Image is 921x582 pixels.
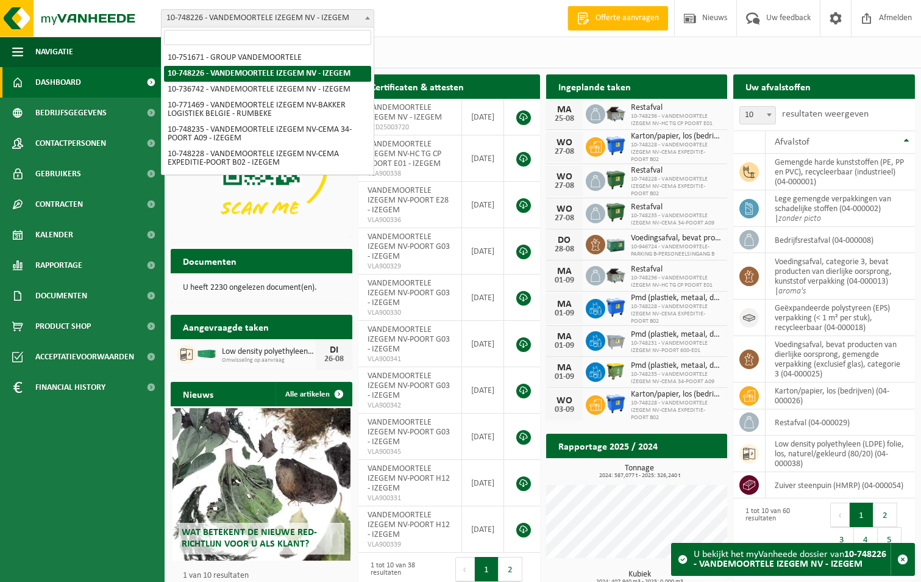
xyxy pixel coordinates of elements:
[766,472,915,498] td: zuiver steenpuin (HMRP) (04-000054)
[368,372,450,400] span: VANDEMOORTELE IZEGEM NV-POORT G03 - IZEGEM
[462,135,504,182] td: [DATE]
[35,342,134,372] span: Acceptatievoorwaarden
[850,503,873,527] button: 1
[35,250,82,281] span: Rapportage
[631,330,722,340] span: Pmd (plastiek, metaal, drankkartons) (bedrijven)
[631,275,722,289] span: 10-748236 - VANDEMOORTELE IZEGEM NV-HC TG CP POORT E01
[182,528,317,549] span: Wat betekent de nieuwe RED-richtlijn voor u als klant?
[164,98,371,122] li: 10-771469 - VANDEMOORTELE IZEGEM NV-BAKKER LOGISTIEK BELGIE - RUMBEKE
[462,414,504,460] td: [DATE]
[546,434,670,458] h2: Rapportage 2025 / 2024
[636,458,726,482] a: Bekijk rapportage
[552,473,728,479] span: 2024: 587,077 t - 2025: 326,240 t
[631,132,722,142] span: Karton/papier, los (bedrijven)
[196,348,217,359] img: HK-XC-30-GN-00
[171,382,226,406] h2: Nieuws
[766,383,915,409] td: karton/papier, los (bedrijven) (04-000026)
[766,253,915,300] td: voedingsafval, categorie 3, bevat producten van dierlijke oorsprong, kunststof verpakking (04-000...
[368,215,452,225] span: VLA900336
[462,460,504,506] td: [DATE]
[878,527,901,551] button: 5
[631,293,722,303] span: Pmd (plastiek, metaal, drankkartons) (bedrijven)
[631,142,722,163] span: 10-748228 - VANDEMOORTELE IZEGEM NV-CEMA EXPEDITIE-POORT B02
[368,511,450,539] span: VANDEMOORTELE IZEGEM NV-POORT H12 - IZEGEM
[162,10,374,27] span: 10-748226 - VANDEMOORTELE IZEGEM NV - IZEGEM
[455,557,475,581] button: Previous
[462,275,504,321] td: [DATE]
[368,494,452,503] span: VLA900331
[605,170,626,190] img: WB-1100-HPE-GN-01
[164,50,371,66] li: 10-751671 - GROUP VANDEMOORTELE
[605,264,626,285] img: WB-5000-GAL-GY-01
[552,342,577,350] div: 01-09
[778,287,806,296] i: aroma's
[778,214,821,223] i: zonder picto
[172,408,350,561] a: Wat betekent de nieuwe RED-richtlijn voor u als klant?
[462,182,504,228] td: [DATE]
[605,233,626,254] img: PB-LB-0680-HPE-GN-01
[766,409,915,436] td: restafval (04-000029)
[631,265,722,275] span: Restafval
[35,220,73,250] span: Kalender
[322,355,346,364] div: 26-08
[368,354,452,364] span: VLA900341
[552,276,577,285] div: 01-09
[35,98,107,128] span: Bedrijfsgegevens
[368,123,452,132] span: RED25003720
[552,172,577,182] div: WO
[35,67,81,98] span: Dashboard
[164,122,371,146] li: 10-748235 - VANDEMOORTELE IZEGEM NV-CEMA 34-POORT A09 - IZEGEM
[368,140,441,168] span: VANDEMOORTELE IZEGEM NV-HC TG CP POORT E01 - IZEGEM
[592,12,662,24] span: Offerte aanvragen
[35,37,73,67] span: Navigatie
[164,146,371,171] li: 10-748228 - VANDEMOORTELE IZEGEM NV-CEMA EXPEDITIE-POORT B02 - IZEGEM
[552,245,577,254] div: 28-08
[368,401,452,411] span: VLA900342
[368,325,450,354] span: VANDEMOORTELE IZEGEM NV-POORT G03 - IZEGEM
[605,202,626,223] img: WB-1100-HPE-GN-01
[552,300,577,309] div: MA
[35,128,106,159] span: Contactpersonen
[164,66,371,82] li: 10-748226 - VANDEMOORTELE IZEGEM NV - IZEGEM
[552,464,728,479] h3: Tonnage
[368,308,452,318] span: VLA900330
[552,309,577,318] div: 01-09
[552,396,577,406] div: WO
[830,527,854,551] button: 3
[733,74,823,98] h2: Uw afvalstoffen
[462,506,504,553] td: [DATE]
[552,214,577,223] div: 27-08
[35,311,91,342] span: Product Shop
[631,203,722,212] span: Restafval
[552,332,577,342] div: MA
[368,103,442,122] span: VANDEMOORTELE IZEGEM NV - IZEGEM
[552,115,577,123] div: 25-08
[552,182,577,190] div: 27-08
[322,345,346,355] div: DI
[183,284,340,292] p: U heeft 2230 ongelezen document(en).
[631,176,722,198] span: 10-748228 - VANDEMOORTELE IZEGEM NV-CEMA EXPEDITIE-POORT B02
[475,557,499,581] button: 1
[222,347,316,357] span: Low density polyethyleen (ldpe) folie, los, naturel/gekleurd (80/20)
[567,6,668,31] a: Offerte aanvragen
[552,267,577,276] div: MA
[766,154,915,190] td: gemengde harde kunststoffen (PE, PP en PVC), recycleerbaar (industrieel) (04-000001)
[631,103,722,113] span: Restafval
[739,106,776,124] span: 10
[631,303,722,325] span: 10-748228 - VANDEMOORTELE IZEGEM NV-CEMA EXPEDITIE-POORT B02
[35,159,81,189] span: Gebruikers
[171,249,249,273] h2: Documenten
[462,228,504,275] td: [DATE]
[35,372,105,403] span: Financial History
[631,243,722,258] span: 10-946724 - VANDEMOORTELE-PARKING B-PERSONEELSINGANG B
[35,281,87,311] span: Documenten
[552,204,577,214] div: WO
[462,321,504,367] td: [DATE]
[171,315,281,339] h2: Aangevraagde taken
[631,113,722,128] span: 10-748236 - VANDEMOORTELE IZEGEM NV-HC TG CP POORT E01
[552,105,577,115] div: MA
[605,329,626,350] img: WB-2500-GAL-GY-01
[694,544,891,575] div: U bekijkt het myVanheede dossier van
[552,406,577,414] div: 03-09
[368,232,450,261] span: VANDEMOORTELE IZEGEM NV-POORT G03 - IZEGEM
